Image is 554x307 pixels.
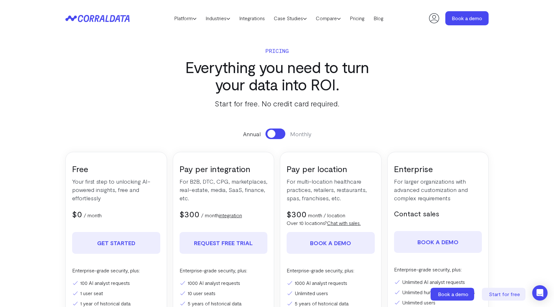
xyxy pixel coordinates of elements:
[394,163,482,174] h3: Enterprise
[72,289,160,297] li: 1 user seat
[201,13,235,23] a: Industries
[180,209,199,219] span: $300
[308,212,345,219] p: month / location
[287,177,375,202] p: For multi-location healthcare practices, retailers, restaurants, spas, franchises, etc.
[72,267,160,274] p: Enterprise-grade security, plus:
[287,219,375,227] p: Over 10 locations?
[235,13,269,23] a: Integrations
[438,291,468,297] span: Book a demo
[532,285,548,301] div: Open Intercom Messenger
[394,177,482,202] p: For larger organizations with advanced customization and complex requirements
[287,232,375,254] a: Book a demo
[369,13,388,23] a: Blog
[269,13,311,23] a: Case Studies
[311,13,345,23] a: Compare
[180,267,268,274] p: Enterprise-grade security, plus:
[287,279,375,287] li: 1000 AI analyst requests
[72,209,82,219] span: $0
[394,288,482,296] li: Unlimited human analyst requests
[327,220,361,226] a: Chat with sales.
[72,279,160,287] li: 100 AI analyst requests
[201,212,242,219] p: / month
[173,58,381,93] h3: Everything you need to turn your data into ROI.
[394,209,482,218] h5: Contact sales
[431,288,475,301] a: Book a demo
[290,130,311,138] span: Monthly
[394,266,482,273] p: Enterprise-grade security, plus:
[287,267,375,274] p: Enterprise-grade security, plus:
[287,163,375,174] h3: Pay per location
[84,212,102,219] p: / month
[170,13,201,23] a: Platform
[180,177,268,202] p: For B2B, DTC, CPG, marketplaces, real-estate, media, SaaS, finance, etc.
[72,232,160,254] a: Get Started
[394,299,482,306] li: Unlimited users
[219,212,242,218] a: integration
[287,209,306,219] span: $300
[180,232,268,254] a: REQUEST FREE TRIAL
[394,231,482,253] a: Book a demo
[394,278,482,286] li: Unlimited AI analyst requests
[173,46,381,55] p: Pricing
[489,291,520,297] span: Start for free
[180,289,268,297] li: 10 user seats
[445,11,489,25] a: Book a demo
[72,163,160,174] h3: Free
[180,163,268,174] h3: Pay per integration
[482,288,527,301] a: Start for free
[72,177,160,202] p: Your first step to unlocking AI-powered insights, free and effortlessly
[345,13,369,23] a: Pricing
[243,130,261,138] span: Annual
[287,289,375,297] li: Unlimited users
[180,279,268,287] li: 1000 AI analyst requests
[173,98,381,109] p: Start for free. No credit card required.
